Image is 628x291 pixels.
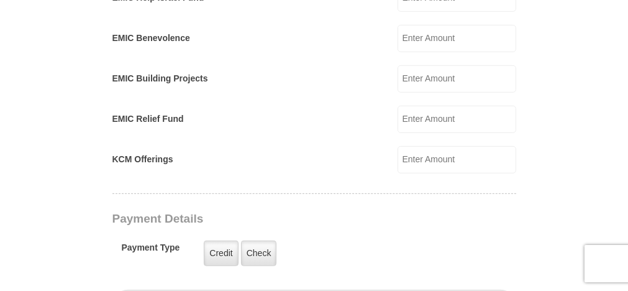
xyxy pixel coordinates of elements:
label: EMIC Relief Fund [112,113,184,126]
h5: Payment Type [122,242,180,259]
h3: Payment Details [112,212,429,226]
input: Enter Amount [398,106,516,133]
input: Enter Amount [398,25,516,52]
label: Check [241,241,277,266]
label: EMIC Benevolence [112,32,190,45]
label: KCM Offerings [112,153,173,166]
input: Enter Amount [398,65,516,93]
input: Enter Amount [398,146,516,173]
label: EMIC Building Projects [112,72,208,85]
label: Credit [204,241,238,266]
